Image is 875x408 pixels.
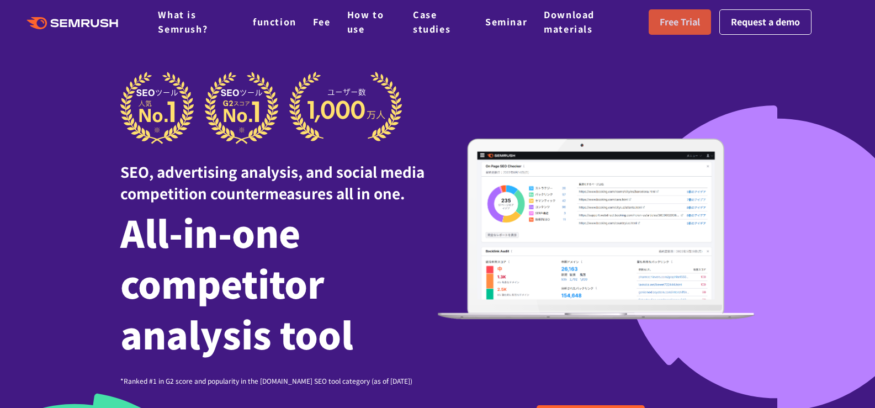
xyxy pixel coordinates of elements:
font: All-in-one [120,205,300,258]
font: SEO, advertising analysis, and social media competition countermeasures all in one. [120,161,425,203]
a: function [253,15,296,28]
font: Free Trial [660,15,700,28]
a: Download materials [544,8,595,35]
a: Seminar [485,15,527,28]
a: Case studies [413,8,450,35]
a: Fee [313,15,331,28]
a: Free Trial [649,9,711,35]
a: How to use [347,8,384,35]
font: *Ranked #1 in G2 score and popularity in the [DOMAIN_NAME] SEO tool category (as of [DATE]) [120,376,412,385]
a: What is Semrush? [158,8,208,35]
a: Request a demo [719,9,812,35]
font: Request a demo [731,15,800,28]
font: competitor analysis tool [120,256,353,360]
